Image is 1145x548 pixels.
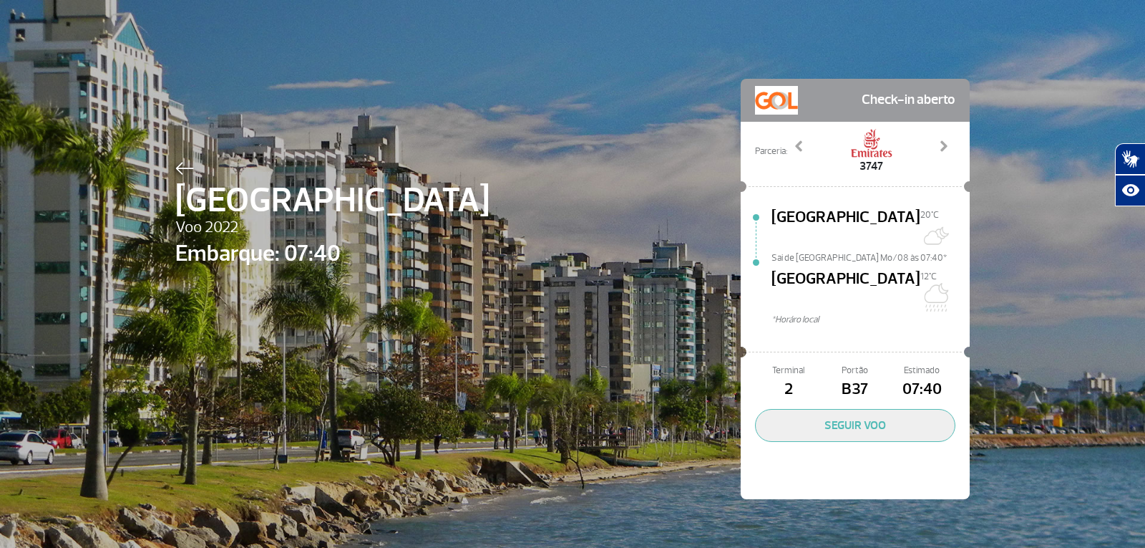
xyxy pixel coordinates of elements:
span: 20°C [920,209,939,221]
span: 3747 [850,158,893,175]
img: Chuvoso [920,283,949,312]
span: Parceria: [755,145,787,158]
span: Sai de [GEOGRAPHIC_DATA] Mo/08 às 07:40* [771,251,970,261]
span: Check-in aberto [862,86,955,115]
button: SEGUIR VOO [755,409,955,442]
div: Plugin de acessibilidade da Hand Talk. [1115,143,1145,206]
span: B37 [822,378,888,402]
span: 07:40 [889,378,955,402]
span: Voo 2022 [175,216,489,240]
span: 12°C [920,271,937,282]
span: [GEOGRAPHIC_DATA] [175,175,489,226]
span: Estimado [889,364,955,378]
span: [GEOGRAPHIC_DATA] [771,267,920,313]
span: 2 [755,378,822,402]
span: Portão [822,364,888,378]
img: Muitas nuvens [920,221,949,250]
span: Terminal [755,364,822,378]
button: Abrir recursos assistivos. [1115,175,1145,206]
span: Embarque: 07:40 [175,236,489,271]
span: *Horáro local [771,313,970,327]
button: Abrir tradutor de língua de sinais. [1115,143,1145,175]
span: [GEOGRAPHIC_DATA] [771,206,920,251]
